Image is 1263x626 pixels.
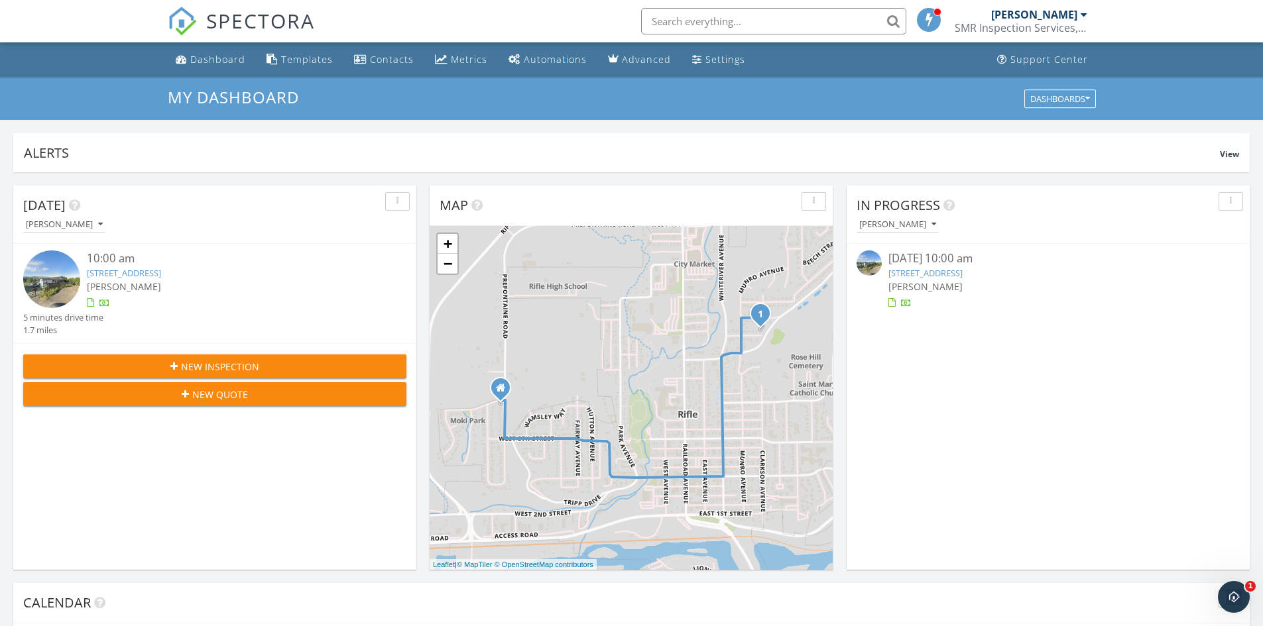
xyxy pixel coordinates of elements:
span: New Inspection [181,360,259,374]
div: Support Center [1010,53,1088,66]
div: Dashboard [190,53,245,66]
span: In Progress [857,196,940,214]
div: Dashboards [1030,94,1090,103]
a: Leaflet [433,560,455,568]
a: Support Center [992,48,1093,72]
span: New Quote [192,388,248,401]
a: © OpenStreetMap contributors [495,560,593,568]
div: [PERSON_NAME] [26,220,103,229]
a: [STREET_ADDRESS] [87,267,161,279]
img: streetview [857,250,882,276]
div: 1.7 miles [23,324,103,337]
a: Zoom out [438,254,457,274]
div: 5 minutes drive time [23,311,103,324]
a: Contacts [349,48,419,72]
iframe: Intercom live chat [1218,581,1250,613]
button: [PERSON_NAME] [23,216,105,234]
a: Zoom in [438,234,457,254]
span: My Dashboard [168,86,299,108]
span: [PERSON_NAME] [87,280,161,293]
button: New Inspection [23,354,406,378]
i: 1 [758,310,763,319]
div: 10:00 am [87,250,375,267]
a: © MapTiler [457,560,493,568]
div: Settings [705,53,745,66]
span: 1 [1245,581,1256,592]
div: Automations [524,53,587,66]
img: The Best Home Inspection Software - Spectora [168,7,197,36]
img: streetview [23,250,80,307]
a: Dashboard [170,48,251,72]
div: Advanced [622,53,671,66]
div: [PERSON_NAME] [991,8,1077,21]
a: Templates [261,48,338,72]
span: SPECTORA [206,7,315,34]
div: SMR Inspection Services, LLC [955,21,1087,34]
div: Templates [281,53,333,66]
div: | [430,559,597,570]
button: [PERSON_NAME] [857,216,939,234]
div: 450 E 10th St, Rifle, CO 81650 [760,313,768,321]
a: Advanced [603,48,676,72]
a: Metrics [430,48,493,72]
input: Search everything... [641,8,906,34]
a: Settings [687,48,751,72]
a: SPECTORA [168,18,315,46]
button: Dashboards [1024,89,1096,108]
div: [DATE] 10:00 am [888,250,1208,267]
a: Automations (Basic) [503,48,592,72]
a: [DATE] 10:00 am [STREET_ADDRESS] [PERSON_NAME] [857,250,1240,309]
span: Calendar [23,594,91,611]
span: Map [440,196,468,214]
button: New Quote [23,382,406,406]
div: Metrics [451,53,487,66]
a: 10:00 am [STREET_ADDRESS] [PERSON_NAME] 5 minutes drive time 1.7 miles [23,250,406,337]
span: [PERSON_NAME] [888,280,963,293]
div: Alerts [24,144,1220,162]
div: Contacts [370,53,414,66]
div: [PERSON_NAME] [859,220,936,229]
a: [STREET_ADDRESS] [888,267,963,279]
div: 595 Prefontaine Ave, Rifle CO 81650 [501,388,509,395]
span: View [1220,148,1239,160]
span: [DATE] [23,196,66,214]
